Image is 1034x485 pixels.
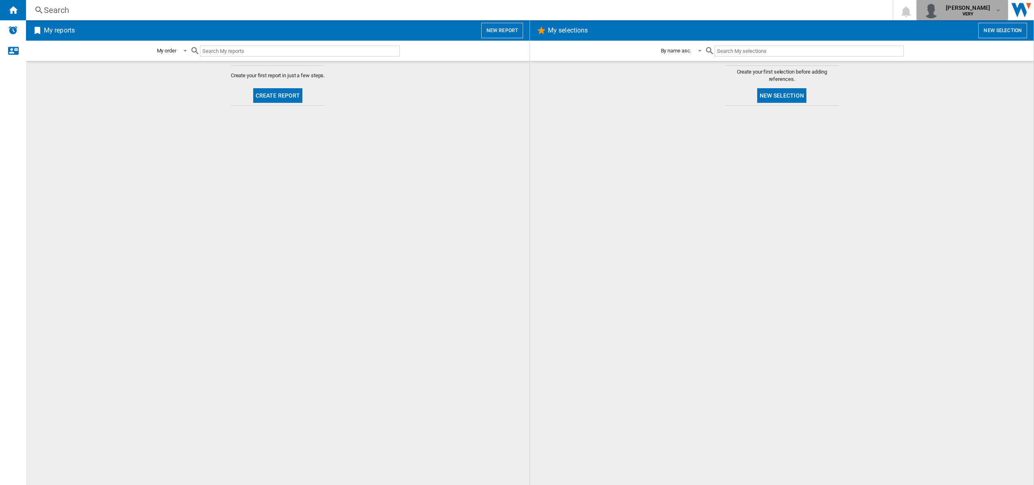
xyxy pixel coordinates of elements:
[725,68,839,83] span: Create your first selection before adding references.
[946,4,990,12] span: [PERSON_NAME]
[757,88,806,103] button: New selection
[481,23,523,38] button: New report
[923,2,939,18] img: profile.jpg
[715,46,904,57] input: Search My selections
[157,48,176,54] div: My order
[8,25,18,35] img: alerts-logo.svg
[231,72,325,79] span: Create your first report in just a few steps.
[42,23,76,38] h2: My reports
[546,23,589,38] h2: My selections
[253,88,303,103] button: Create report
[962,11,974,17] b: VERY
[200,46,400,57] input: Search My reports
[44,4,871,16] div: Search
[661,48,691,54] div: By name asc.
[978,23,1027,38] button: New selection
